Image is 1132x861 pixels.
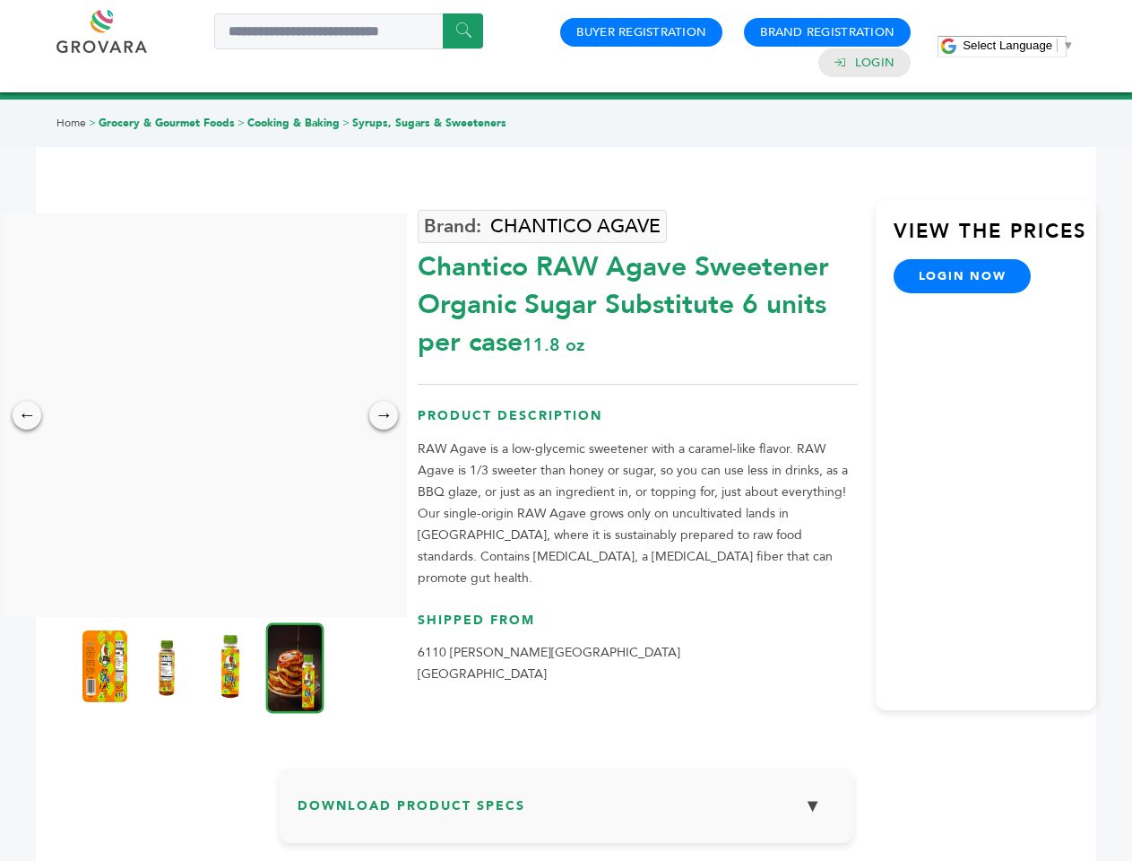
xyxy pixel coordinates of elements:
h3: View the Prices [894,218,1096,259]
h3: Download Product Specs [298,787,835,839]
span: > [238,116,245,130]
img: Chantico RAW Agave Sweetener- Organic Sugar Substitute 6 units per case 11.8 oz Nutrition Info [145,631,190,702]
span: > [89,116,96,130]
a: Select Language​ [963,39,1074,52]
span: 11.8 oz [523,333,584,357]
a: CHANTICO AGAVE [418,210,667,243]
a: Login [855,55,894,71]
input: Search a product or brand... [214,13,483,49]
a: login now [894,259,1032,293]
h3: Product Description [418,407,858,439]
img: Chantico RAW Agave Sweetener- Organic Sugar Substitute 6 units per case 11.8 oz Product Label [82,631,127,702]
h3: Shipped From [418,612,858,643]
span: Select Language [963,39,1052,52]
img: Chantico RAW Agave Sweetener- Organic Sugar Substitute 6 units per case 11.8 oz [266,622,324,713]
a: Brand Registration [760,24,894,40]
img: Chantico RAW Agave Sweetener- Organic Sugar Substitute 6 units per case 11.8 oz [208,631,253,702]
p: 6110 [PERSON_NAME][GEOGRAPHIC_DATA] [GEOGRAPHIC_DATA] [418,642,858,685]
a: Cooking & Baking [247,116,340,130]
a: Buyer Registration [576,24,706,40]
div: → [369,401,398,430]
div: Chantico RAW Agave Sweetener Organic Sugar Substitute 6 units per case [418,239,858,361]
span: ▼ [1062,39,1074,52]
button: ▼ [791,787,835,825]
p: RAW Agave is a low-glycemic sweetener with a caramel-like flavor. RAW Agave is 1/3 sweeter than h... [418,439,858,589]
a: Syrups, Sugars & Sweeteners [352,116,506,130]
span: > [342,116,350,130]
a: Grocery & Gourmet Foods [99,116,235,130]
span: ​ [1057,39,1058,52]
div: ← [13,401,41,430]
a: Home [56,116,86,130]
